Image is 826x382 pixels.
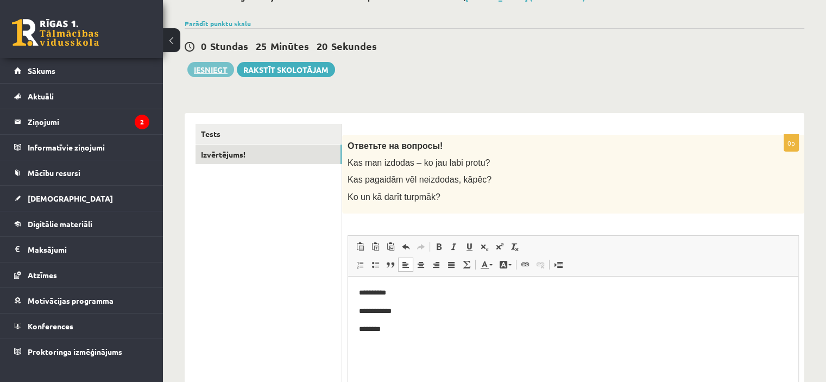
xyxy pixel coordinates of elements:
span: Mācību resursi [28,168,80,178]
a: Konferences [14,314,149,339]
a: Izvērtējums! [196,145,342,165]
i: 2 [135,115,149,129]
span: Ответьте на вопросы! [348,141,443,151]
legend: Maksājumi [28,237,149,262]
a: Ievietot/noņemt sarakstu ar aizzīmēm [368,258,383,272]
a: Izlīdzināt pa labi [428,258,444,272]
span: 0 [201,40,206,52]
a: Centrēti [413,258,428,272]
legend: Informatīvie ziņojumi [28,135,149,160]
a: Augšraksts [492,240,507,254]
a: Saite (vadīšanas taustiņš+K) [518,258,533,272]
a: Atcelt (vadīšanas taustiņš+Z) [398,240,413,254]
a: Maksājumi [14,237,149,262]
span: [DEMOGRAPHIC_DATA] [28,193,113,203]
a: Apakšraksts [477,240,492,254]
legend: Ziņojumi [28,109,149,134]
a: Aktuāli [14,84,149,109]
span: Sākums [28,66,55,76]
a: Digitālie materiāli [14,211,149,236]
span: Kas pagaidām vēl neizdodas, kāpēc? [348,175,491,184]
a: Bloka citāts [383,258,398,272]
a: Treknraksts (vadīšanas taustiņš+B) [431,240,446,254]
a: Slīpraksts (vadīšanas taustiņš+I) [446,240,462,254]
a: Tests [196,124,342,144]
p: 0p [784,134,799,152]
a: Parādīt punktu skalu [185,19,251,28]
span: 20 [317,40,327,52]
a: Ievietot lapas pārtraukumu drukai [551,258,566,272]
a: Rīgas 1. Tālmācības vidusskola [12,19,99,46]
a: Izlīdzināt malas [444,258,459,272]
a: [DEMOGRAPHIC_DATA] [14,186,149,211]
span: Konferences [28,321,73,331]
a: Ievietot kā vienkāršu tekstu (vadīšanas taustiņš+pārslēgšanas taustiņš+V) [368,240,383,254]
span: Atzīmes [28,270,57,280]
a: Rakstīt skolotājam [237,62,335,77]
a: Ielīmēt (vadīšanas taustiņš+V) [352,240,368,254]
a: Ievietot no Worda [383,240,398,254]
button: Iesniegt [187,62,234,77]
span: Digitālie materiāli [28,219,92,229]
span: Proktoringa izmēģinājums [28,347,122,356]
a: Atzīmes [14,262,149,287]
a: Atkārtot (vadīšanas taustiņš+Y) [413,240,428,254]
a: Atsaistīt [533,258,548,272]
span: Aktuāli [28,91,54,101]
a: Fona krāsa [496,258,515,272]
a: Ievietot/noņemt numurētu sarakstu [352,258,368,272]
a: Mācību resursi [14,160,149,185]
a: Teksta krāsa [477,258,496,272]
span: Kas man izdodas – ko jau labi protu? [348,158,490,167]
a: Math [459,258,474,272]
a: Ziņojumi2 [14,109,149,134]
a: Pasvītrojums (vadīšanas taustiņš+U) [462,240,477,254]
a: Proktoringa izmēģinājums [14,339,149,364]
span: 25 [256,40,267,52]
span: Stundas [210,40,248,52]
a: Izlīdzināt pa kreisi [398,258,413,272]
a: Sākums [14,58,149,83]
span: Ko un kā darīt turpmāk? [348,192,440,202]
a: Informatīvie ziņojumi [14,135,149,160]
a: Noņemt stilus [507,240,522,254]
span: Minūtes [270,40,309,52]
span: Motivācijas programma [28,296,114,305]
span: Sekundes [331,40,377,52]
a: Motivācijas programma [14,288,149,313]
